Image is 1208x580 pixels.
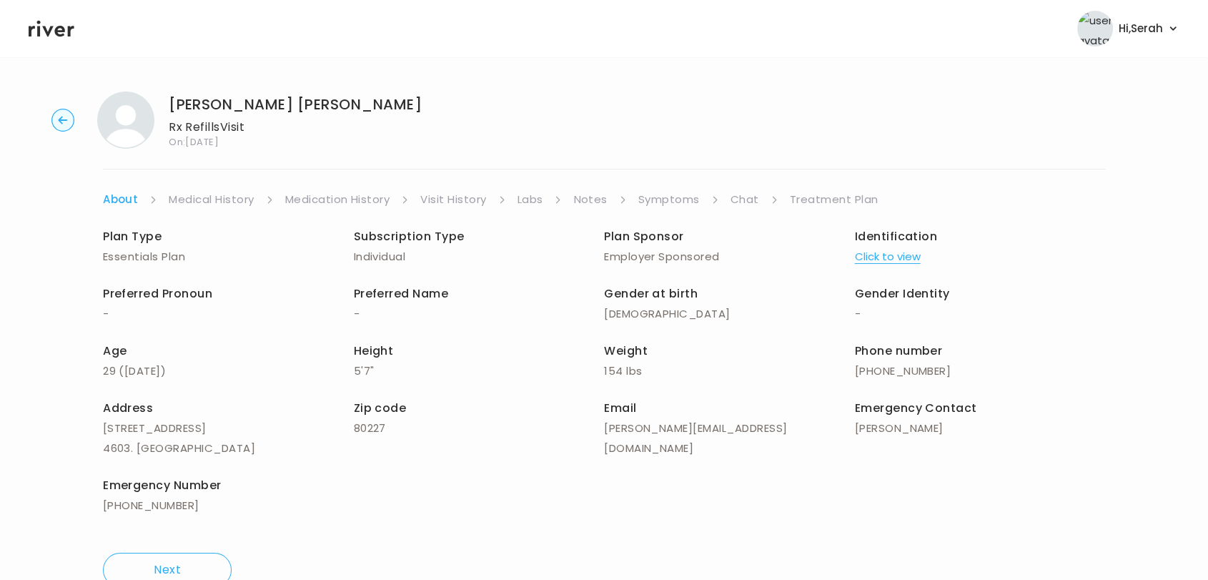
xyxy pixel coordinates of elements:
p: 29 [103,361,354,381]
p: Essentials Plan [103,247,354,267]
button: Click to view [855,247,921,267]
img: MELISSA DILEN TREVIZO GOMEZ [97,92,154,149]
p: Individual [354,247,605,267]
span: Age [103,343,127,359]
p: - [855,304,1106,324]
a: Chat [731,190,759,210]
a: Visit History [420,190,486,210]
a: Labs [518,190,543,210]
p: 154 lbs [604,361,855,381]
p: [PHONE_NUMBER] [855,361,1106,381]
span: Plan Sponsor [604,228,684,245]
span: On: [DATE] [169,137,422,147]
p: - [354,304,605,324]
span: Address [103,400,153,416]
span: Hi, Serah [1119,19,1163,39]
a: Symptoms [638,190,700,210]
p: Rx Refills Visit [169,117,422,137]
span: Gender at birth [604,285,698,302]
a: Notes [573,190,607,210]
span: ( [DATE] ) [119,363,166,378]
span: Subscription Type [354,228,465,245]
span: Gender Identity [855,285,950,302]
p: 80227 [354,418,605,438]
span: Emergency Number [103,477,222,493]
p: [PERSON_NAME] [855,418,1106,438]
span: Preferred Name [354,285,449,302]
img: user avatar [1077,11,1113,46]
span: Height [354,343,394,359]
p: [PERSON_NAME][EMAIL_ADDRESS][DOMAIN_NAME] [604,418,855,458]
p: [DEMOGRAPHIC_DATA] [604,304,855,324]
p: [PHONE_NUMBER] [103,496,354,516]
p: Employer Sponsored [604,247,855,267]
a: Treatment Plan [790,190,878,210]
p: 4603. [GEOGRAPHIC_DATA] [103,438,354,458]
span: Phone number [855,343,943,359]
span: Zip code [354,400,407,416]
span: Identification [855,228,938,245]
a: Medical History [169,190,254,210]
h1: [PERSON_NAME] [PERSON_NAME] [169,94,422,114]
span: Plan Type [103,228,162,245]
p: 5'7" [354,361,605,381]
p: [STREET_ADDRESS] [103,418,354,438]
button: user avatarHi,Serah [1077,11,1179,46]
span: Weight [604,343,648,359]
p: - [103,304,354,324]
a: About [103,190,138,210]
span: Preferred Pronoun [103,285,212,302]
span: Email [604,400,636,416]
a: Medication History [285,190,390,210]
span: Emergency Contact [855,400,977,416]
